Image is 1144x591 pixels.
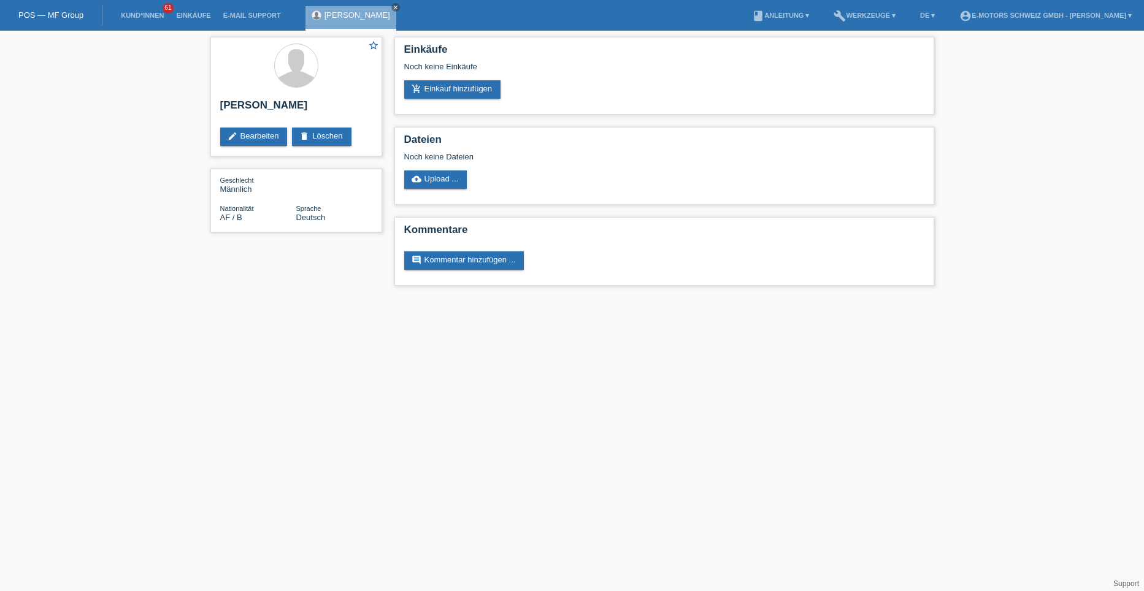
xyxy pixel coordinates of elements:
[163,3,174,13] span: 61
[228,131,237,141] i: edit
[404,251,524,270] a: commentKommentar hinzufügen ...
[752,10,764,22] i: book
[959,10,972,22] i: account_circle
[914,12,941,19] a: DE ▾
[115,12,170,19] a: Kund*innen
[220,177,254,184] span: Geschlecht
[368,40,379,51] i: star_border
[1113,579,1139,588] a: Support
[220,213,242,222] span: Afghanistan / B / 28.10.2015
[220,175,296,194] div: Männlich
[220,99,372,118] h2: [PERSON_NAME]
[292,128,351,146] a: deleteLöschen
[296,205,321,212] span: Sprache
[393,4,399,10] i: close
[412,84,421,94] i: add_shopping_cart
[404,152,779,161] div: Noch keine Dateien
[834,10,846,22] i: build
[404,170,467,189] a: cloud_uploadUpload ...
[18,10,83,20] a: POS — MF Group
[217,12,287,19] a: E-Mail Support
[412,174,421,184] i: cloud_upload
[404,134,924,152] h2: Dateien
[404,62,924,80] div: Noch keine Einkäufe
[220,205,254,212] span: Nationalität
[324,10,390,20] a: [PERSON_NAME]
[404,80,501,99] a: add_shopping_cartEinkauf hinzufügen
[368,40,379,53] a: star_border
[391,3,400,12] a: close
[827,12,902,19] a: buildWerkzeuge ▾
[953,12,1138,19] a: account_circleE-Motors Schweiz GmbH - [PERSON_NAME] ▾
[404,224,924,242] h2: Kommentare
[746,12,815,19] a: bookAnleitung ▾
[296,213,326,222] span: Deutsch
[404,44,924,62] h2: Einkäufe
[170,12,217,19] a: Einkäufe
[220,128,288,146] a: editBearbeiten
[412,255,421,265] i: comment
[299,131,309,141] i: delete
